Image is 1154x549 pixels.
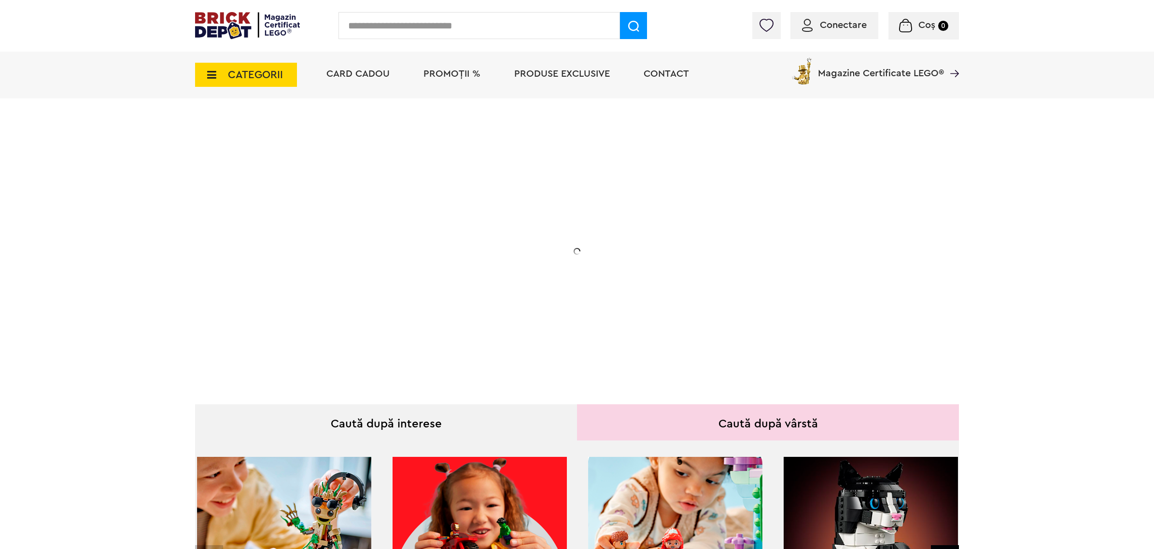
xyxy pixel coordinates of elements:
a: Card Cadou [326,69,390,79]
div: Caută după vârstă [577,404,959,440]
div: Caută după interese [195,404,577,440]
span: Coș [918,20,935,30]
a: PROMOȚII % [423,69,480,79]
h1: Cadou VIP 40772 [264,194,457,229]
a: Magazine Certificate LEGO® [944,56,959,66]
a: Conectare [802,20,867,30]
span: Magazine Certificate LEGO® [818,56,944,78]
span: Conectare [820,20,867,30]
a: Produse exclusive [514,69,610,79]
h2: Seria de sărbători: Fantomă luminoasă. Promoția este valabilă în perioada [DATE] - [DATE]. [264,239,457,279]
span: CATEGORII [228,69,283,80]
a: Contact [644,69,689,79]
small: 0 [938,21,948,31]
div: Află detalii [264,301,457,313]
